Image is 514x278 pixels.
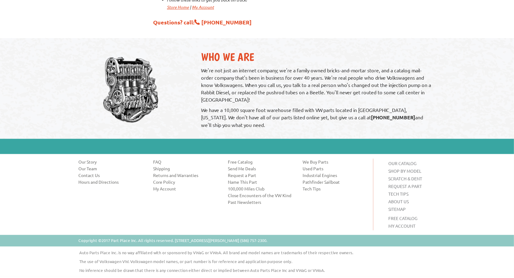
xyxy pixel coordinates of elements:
a: Used Parts [303,165,368,171]
a: OUR CATALOG [389,161,417,166]
a: Pathfinder Sailboat [303,179,368,185]
h2: Who We Are [201,50,434,63]
a: SITEMAP [389,206,406,212]
a: Tech Tips [303,186,368,192]
a: MY ACCOUNT [389,223,416,229]
a: TECH TIPS [389,191,409,197]
a: We Buy Parts [303,159,368,165]
a: Hours and Directions [79,179,144,185]
a: Close Encounters of the VW Kind [228,192,294,198]
a: Free Catalog [228,159,294,165]
a: FAQ [153,159,219,165]
a: Request a Part [228,172,294,178]
a: SCRATCH & DENT [389,176,422,181]
a: ABOUT US [389,199,409,204]
p: We're not just an internet company; we're a family owned bricks-and-mortar store, and a catalog m... [201,67,434,103]
a: Shipping [153,165,219,171]
p: Copyright ©2017 Part Place Inc. All rights reserved. [STREET_ADDRESS][PERSON_NAME] (586) 757-2300. [79,237,268,244]
a: My Account [192,4,214,10]
p: Auto Parts Place Inc. is no way affiliated with or sponsored by VWaG or VWoA. All brand and model... [75,250,451,255]
span: | [190,4,191,10]
a: Name This Part [228,179,294,185]
p: We have a 10,000 square foot warehouse filled with VW parts located in [GEOGRAPHIC_DATA], [US_STA... [201,106,434,128]
a: Contact Us [79,172,144,178]
h3: Questions? call: [PHONE_NUMBER] [153,19,361,26]
a: FREE CATALOG [389,215,418,221]
a: SHOP BY MODEL [389,168,422,174]
a: My Account [153,186,219,192]
p: No inference should be drawn that there is any connection either direct or implied between Auto P... [75,267,451,273]
a: Store Home [167,4,189,10]
a: 100,000 Miles Club [228,186,294,192]
p: The use of Volkswagen VW. Volkswagen model names, or part number is for reference and application... [75,258,451,264]
a: Our Team [79,165,144,171]
a: Past Newsletters [228,199,294,205]
a: Returns and Warranties [153,172,219,178]
a: Our Story [79,159,144,165]
strong: [PHONE_NUMBER] [371,114,415,121]
a: REQUEST A PART [389,183,422,189]
a: Core Policy [153,179,219,185]
a: Send Me Deals [228,165,294,171]
a: Industrial Engines [303,172,368,178]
